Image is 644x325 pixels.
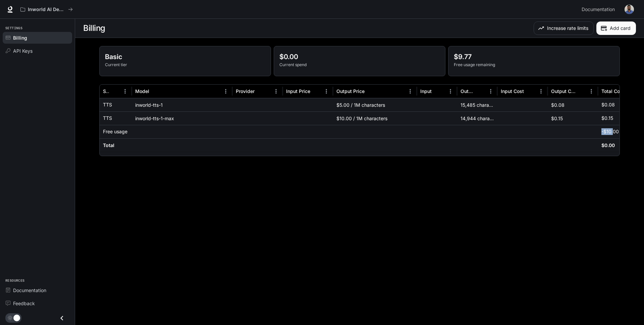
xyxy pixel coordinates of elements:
h1: Billing [83,21,105,35]
button: Menu [445,86,455,96]
div: $0.15 [548,111,598,125]
a: Billing [3,32,72,44]
div: 14,944 characters [457,111,497,125]
div: Provider [236,88,255,94]
p: Basic [105,52,265,62]
p: $0.15 [601,115,613,122]
button: Menu [405,86,415,96]
span: Documentation [582,5,615,14]
div: Output [461,88,475,94]
div: Input Price [286,88,310,94]
div: Output Price [336,88,365,94]
div: Service [103,88,109,94]
button: Menu [321,86,331,96]
p: Inworld AI Demos [28,7,65,12]
p: $0.00 [279,52,440,62]
p: Free usage remaining [454,62,614,68]
h6: Total [103,142,114,149]
button: Add card [596,21,636,35]
span: Feedback [13,300,35,307]
button: Menu [586,86,596,96]
div: $0.08 [548,98,598,111]
p: $9.77 [454,52,614,62]
div: Input Cost [501,88,524,94]
button: All workspaces [17,3,76,16]
span: Dark mode toggle [13,314,20,321]
button: Menu [221,86,231,96]
a: Feedback [3,297,72,309]
div: Total Cost [601,88,624,94]
button: User avatar [623,3,636,16]
button: Sort [432,86,442,96]
a: API Keys [3,45,72,57]
button: Sort [576,86,586,96]
button: Sort [255,86,265,96]
span: API Keys [13,47,33,54]
button: Menu [486,86,496,96]
div: $10.00 / 1M characters [333,111,417,125]
button: Sort [311,86,321,96]
p: Free usage [103,128,127,135]
div: Output Cost [551,88,576,94]
button: Sort [476,86,486,96]
p: $0.08 [601,101,615,108]
button: Close drawer [54,311,69,325]
button: Menu [536,86,546,96]
div: 15,485 characters [457,98,497,111]
div: inworld-tts-1 [132,98,232,111]
div: $5.00 / 1M characters [333,98,417,111]
button: Menu [271,86,281,96]
div: Model [135,88,149,94]
span: Billing [13,34,27,41]
button: Sort [365,86,375,96]
p: Current tier [105,62,265,68]
p: Current spend [279,62,440,68]
img: User avatar [625,5,634,14]
button: Sort [110,86,120,96]
h6: $0.00 [601,142,615,149]
a: Documentation [3,284,72,296]
p: TTS [103,115,112,122]
p: TTS [103,101,112,108]
button: Sort [525,86,535,96]
p: -$10.00 [601,128,619,135]
div: Input [420,88,432,94]
span: Documentation [13,287,46,294]
button: Increase rate limits [534,21,594,35]
div: inworld-tts-1-max [132,111,232,125]
button: Sort [150,86,160,96]
button: Menu [120,86,130,96]
a: Documentation [579,3,620,16]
